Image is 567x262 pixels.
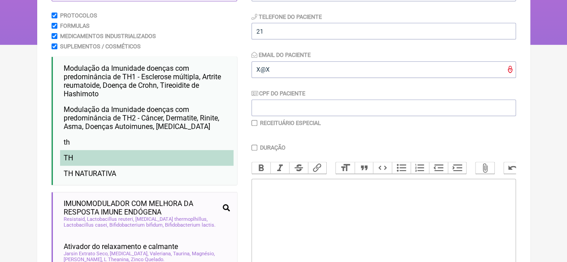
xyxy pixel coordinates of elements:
[64,138,70,146] span: th
[392,162,411,174] button: Bullets
[355,162,373,174] button: Quote
[64,251,108,257] span: Jarsin Extrato Seco
[251,13,322,20] label: Telefone do Paciente
[64,64,221,98] span: Modulação da Imunidade doenças com predominância de TH1 - Esclerose múltipla, Artrite reumatoide,...
[289,162,308,174] button: Strikethrough
[165,222,216,228] span: Bifidobacterium lactis
[135,216,208,222] span: [MEDICAL_DATA] thermoplhillus
[60,33,156,39] label: Medicamentos Industrializados
[110,251,148,257] span: [MEDICAL_DATA]
[336,162,355,174] button: Heading
[429,162,448,174] button: Decrease Level
[252,162,271,174] button: Bold
[109,222,164,228] span: Bifidobacterium bifidum
[504,162,523,174] button: Undo
[87,216,134,222] span: Lactobacillus reuteri
[60,12,97,19] label: Protocolos
[64,199,219,216] span: IMUNOMODULADOR COM MELHORA DA RESPOSTA IMUNE ENDÓGENA
[373,162,392,174] button: Code
[64,154,73,162] span: TH
[64,105,219,131] span: Modulação da Imunidade doenças com predominância de TH2 - Câncer, Dermatite, Rinite, Asma, Doença...
[270,162,289,174] button: Italic
[192,251,215,257] span: Magnésio
[60,22,90,29] label: Formulas
[60,43,141,50] label: Suplementos / Cosméticos
[411,162,429,174] button: Numbers
[64,169,116,178] span: TH NATURATIVA
[251,52,311,58] label: Email do Paciente
[260,120,321,126] label: Receituário Especial
[260,144,286,151] label: Duração
[64,242,178,251] span: Ativador do relaxamento e calmante
[64,222,108,228] span: Lactobacillus casei
[476,162,494,174] button: Attach Files
[173,251,190,257] span: Taurina
[64,216,86,222] span: Resistaid
[150,251,172,257] span: Valeriana
[308,162,327,174] button: Link
[448,162,467,174] button: Increase Level
[251,90,305,97] label: CPF do Paciente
